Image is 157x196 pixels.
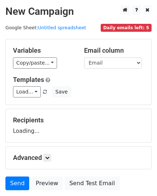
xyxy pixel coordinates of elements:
[13,86,41,97] a: Load...
[5,25,86,30] small: Google Sheet:
[13,57,57,69] a: Copy/paste...
[101,24,152,32] span: Daily emails left: 5
[13,116,144,135] div: Loading...
[5,5,152,18] h2: New Campaign
[13,154,144,162] h5: Advanced
[13,47,73,55] h5: Variables
[13,76,44,83] a: Templates
[65,177,119,190] a: Send Test Email
[5,177,29,190] a: Send
[101,25,152,30] a: Daily emails left: 5
[31,177,63,190] a: Preview
[52,86,71,97] button: Save
[13,116,144,124] h5: Recipients
[38,25,86,30] a: Untitled spreadsheet
[84,47,144,55] h5: Email column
